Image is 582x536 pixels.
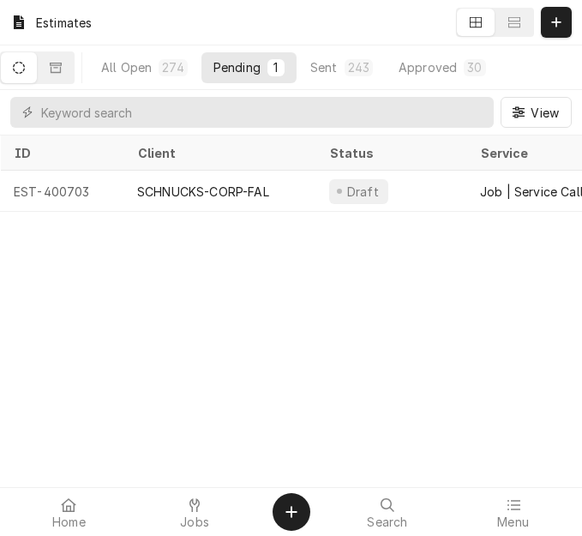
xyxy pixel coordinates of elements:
div: 274 [162,58,183,76]
div: All Open [101,58,152,76]
div: Pending [213,58,261,76]
button: View [501,97,572,128]
div: SCHNUCKS-CORP-FAL [137,183,269,201]
div: Client [137,144,298,162]
div: Draft [345,183,381,201]
div: Approved [399,58,457,76]
span: View [527,104,562,122]
div: ID [14,144,106,162]
a: Home [7,491,131,533]
span: Jobs [180,515,209,529]
div: Status [329,144,449,162]
a: Search [326,491,450,533]
a: Jobs [133,491,257,533]
div: 243 [348,58,369,76]
span: Home [52,515,86,529]
div: Sent [310,58,338,76]
span: Menu [497,515,529,529]
span: Search [367,515,407,529]
input: Keyword search [41,97,485,128]
div: 30 [467,58,482,76]
button: Create Object [273,493,310,531]
a: Menu [451,491,575,533]
div: 1 [271,58,281,76]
